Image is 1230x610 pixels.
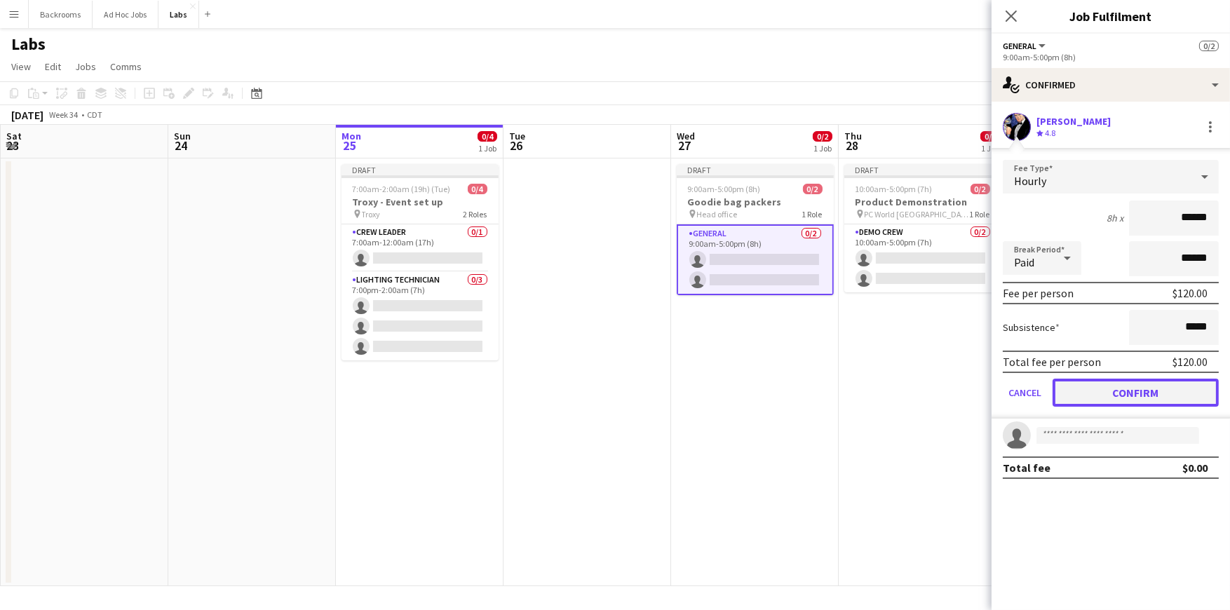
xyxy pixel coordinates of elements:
[158,1,199,28] button: Labs
[813,131,832,142] span: 0/2
[1003,286,1074,300] div: Fee per person
[865,209,970,219] span: PC World [GEOGRAPHIC_DATA]
[39,57,67,76] a: Edit
[992,7,1230,25] h3: Job Fulfilment
[464,209,487,219] span: 2 Roles
[677,164,834,175] div: Draft
[844,196,1001,208] h3: Product Demonstration
[1003,321,1060,334] label: Subsistence
[11,108,43,122] div: [DATE]
[677,224,834,295] app-card-role: General0/29:00am-5:00pm (8h)
[1014,174,1046,188] span: Hourly
[1036,115,1111,128] div: [PERSON_NAME]
[1003,41,1048,51] button: General
[4,137,22,154] span: 23
[6,130,22,142] span: Sat
[11,60,31,73] span: View
[802,209,823,219] span: 1 Role
[970,209,990,219] span: 1 Role
[6,57,36,76] a: View
[69,57,102,76] a: Jobs
[844,164,1001,175] div: Draft
[353,184,451,194] span: 7:00am-2:00am (19h) (Tue)
[677,196,834,208] h3: Goodie bag packers
[844,224,1001,292] app-card-role: Demo crew0/210:00am-5:00pm (7h)
[1003,52,1219,62] div: 9:00am-5:00pm (8h)
[688,184,761,194] span: 9:00am-5:00pm (8h)
[844,130,862,142] span: Thu
[87,109,102,120] div: CDT
[1053,379,1219,407] button: Confirm
[174,130,191,142] span: Sun
[1107,212,1123,224] div: 8h x
[172,137,191,154] span: 24
[1003,461,1050,475] div: Total fee
[677,164,834,295] app-job-card: Draft9:00am-5:00pm (8h)0/2Goodie bag packers Head office1 RoleGeneral0/29:00am-5:00pm (8h)
[75,60,96,73] span: Jobs
[971,184,990,194] span: 0/2
[1172,355,1208,369] div: $120.00
[507,137,525,154] span: 26
[1172,286,1208,300] div: $120.00
[1003,355,1101,369] div: Total fee per person
[468,184,487,194] span: 0/4
[362,209,381,219] span: Troxy
[842,137,862,154] span: 28
[1014,255,1034,269] span: Paid
[342,164,499,360] app-job-card: Draft7:00am-2:00am (19h) (Tue)0/4Troxy - Event set up Troxy2 RolesCrew Leader0/17:00am-12:00am (1...
[342,272,499,360] app-card-role: Lighting technician0/37:00pm-2:00am (7h)
[803,184,823,194] span: 0/2
[342,224,499,272] app-card-role: Crew Leader0/17:00am-12:00am (17h)
[856,184,933,194] span: 10:00am-5:00pm (7h)
[813,143,832,154] div: 1 Job
[697,209,738,219] span: Head office
[29,1,93,28] button: Backrooms
[93,1,158,28] button: Ad Hoc Jobs
[339,137,361,154] span: 25
[1182,461,1208,475] div: $0.00
[110,60,142,73] span: Comms
[1003,379,1047,407] button: Cancel
[992,68,1230,102] div: Confirmed
[675,137,695,154] span: 27
[342,196,499,208] h3: Troxy - Event set up
[46,109,81,120] span: Week 34
[1199,41,1219,51] span: 0/2
[104,57,147,76] a: Comms
[478,143,496,154] div: 1 Job
[342,130,361,142] span: Mon
[11,34,46,55] h1: Labs
[342,164,499,175] div: Draft
[509,130,525,142] span: Tue
[980,131,1000,142] span: 0/2
[844,164,1001,292] app-job-card: Draft10:00am-5:00pm (7h)0/2Product Demonstration PC World [GEOGRAPHIC_DATA]1 RoleDemo crew0/210:0...
[981,143,999,154] div: 1 Job
[677,130,695,142] span: Wed
[1045,128,1055,138] span: 4.8
[478,131,497,142] span: 0/4
[45,60,61,73] span: Edit
[1003,41,1036,51] span: General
